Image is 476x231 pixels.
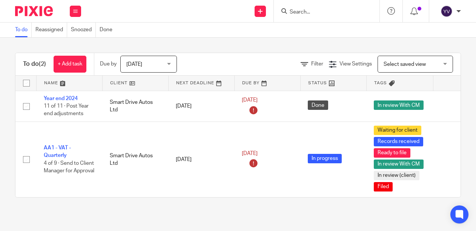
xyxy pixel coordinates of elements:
[71,23,96,37] a: Snoozed
[100,60,117,68] p: Due by
[15,23,32,37] a: To do
[441,5,453,17] img: svg%3E
[374,171,419,180] span: In review (client)
[374,81,387,85] span: Tags
[311,61,323,67] span: Filter
[102,91,168,122] td: Smart Drive Autos Ltd
[126,62,142,67] span: [DATE]
[54,56,86,73] a: + Add task
[23,60,46,68] h1: To do
[44,96,78,101] a: Year end 2024
[100,23,116,37] a: Done
[374,100,424,110] span: In review With CM
[308,100,328,110] span: Done
[15,6,53,16] img: Pixie
[39,61,46,67] span: (2)
[374,160,424,169] span: In review With CM
[44,145,71,158] a: AA1 - VAT - Quarterly
[374,182,393,191] span: Filed
[289,9,357,16] input: Search
[168,122,234,197] td: [DATE]
[339,61,372,67] span: View Settings
[242,151,258,156] span: [DATE]
[374,126,421,135] span: Waiting for client
[102,122,168,197] td: Smart Drive Autos Ltd
[35,23,67,37] a: Reassigned
[44,103,89,117] span: 11 of 11 · Post Year end adjustments
[44,161,94,174] span: 4 of 9 · Send to Client Manager for Approval
[384,62,426,67] span: Select saved view
[374,148,410,158] span: Ready to file
[308,154,342,163] span: In progress
[374,137,423,146] span: Records received
[242,97,258,103] span: [DATE]
[168,91,234,122] td: [DATE]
